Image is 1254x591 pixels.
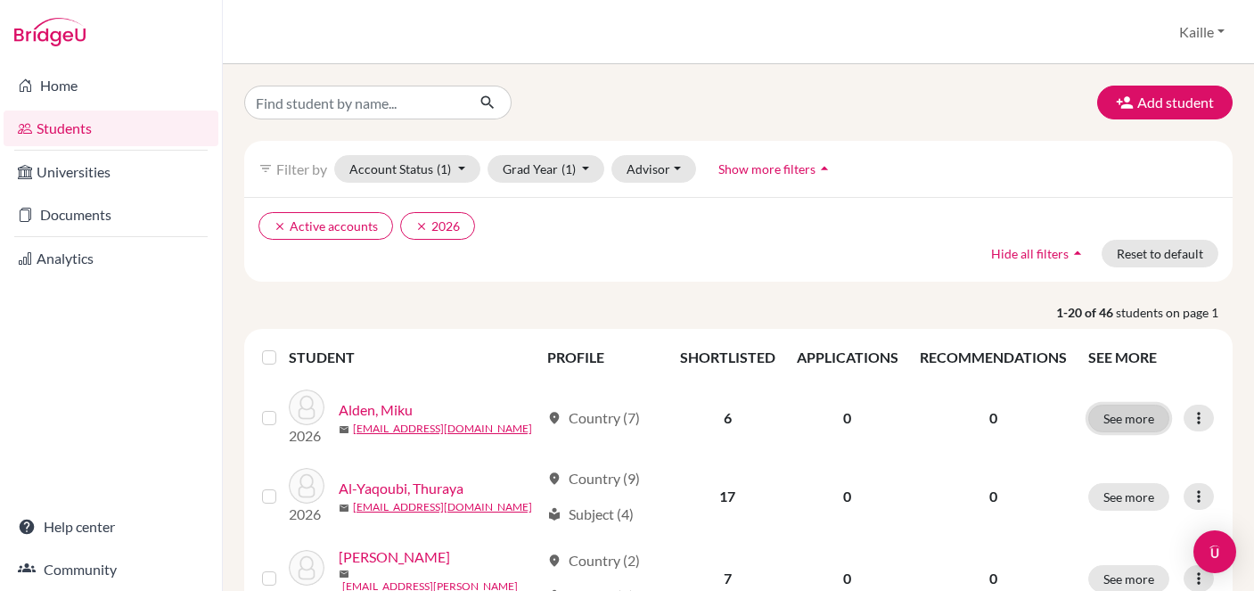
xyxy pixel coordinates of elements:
[547,472,561,486] span: location_on
[537,336,669,379] th: PROFILE
[1097,86,1233,119] button: Add student
[4,68,218,103] a: Home
[1116,303,1233,322] span: students on page 1
[4,154,218,190] a: Universities
[1069,244,1086,262] i: arrow_drop_up
[547,407,640,429] div: Country (7)
[289,390,324,425] img: Alden, Miku
[547,507,561,521] span: local_library
[4,111,218,146] a: Students
[1102,240,1218,267] button: Reset to default
[547,411,561,425] span: location_on
[415,220,428,233] i: clear
[976,240,1102,267] button: Hide all filtersarrow_drop_up
[920,568,1067,589] p: 0
[786,336,909,379] th: APPLICATIONS
[353,421,532,437] a: [EMAIL_ADDRESS][DOMAIN_NAME]
[289,550,324,586] img: Asebedo, Amira
[289,336,537,379] th: STUDENT
[1078,336,1225,379] th: SEE MORE
[4,241,218,276] a: Analytics
[244,86,465,119] input: Find student by name...
[258,212,393,240] button: clearActive accounts
[920,486,1067,507] p: 0
[4,509,218,545] a: Help center
[289,468,324,504] img: Al-Yaqoubi, Thuraya
[276,160,327,177] span: Filter by
[334,155,480,183] button: Account Status(1)
[669,457,786,536] td: 17
[669,336,786,379] th: SHORTLISTED
[339,424,349,435] span: mail
[339,569,349,579] span: mail
[289,425,324,447] p: 2026
[339,399,413,421] a: Alden, Miku
[1088,483,1169,511] button: See more
[547,468,640,489] div: Country (9)
[920,407,1067,429] p: 0
[274,220,286,233] i: clear
[400,212,475,240] button: clear2026
[289,504,324,525] p: 2026
[1056,303,1116,322] strong: 1-20 of 46
[353,499,532,515] a: [EMAIL_ADDRESS][DOMAIN_NAME]
[547,504,634,525] div: Subject (4)
[991,246,1069,261] span: Hide all filters
[258,161,273,176] i: filter_list
[488,155,605,183] button: Grad Year(1)
[14,18,86,46] img: Bridge-U
[816,160,833,177] i: arrow_drop_up
[339,503,349,513] span: mail
[703,155,848,183] button: Show more filtersarrow_drop_up
[909,336,1078,379] th: RECOMMENDATIONS
[718,161,816,176] span: Show more filters
[1193,530,1236,573] div: Open Intercom Messenger
[786,379,909,457] td: 0
[437,161,451,176] span: (1)
[1171,15,1233,49] button: Kaille
[611,155,696,183] button: Advisor
[4,552,218,587] a: Community
[339,478,463,499] a: Al-Yaqoubi, Thuraya
[1088,405,1169,432] button: See more
[547,550,640,571] div: Country (2)
[339,546,450,568] a: [PERSON_NAME]
[547,554,561,568] span: location_on
[561,161,576,176] span: (1)
[786,457,909,536] td: 0
[4,197,218,233] a: Documents
[669,379,786,457] td: 6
